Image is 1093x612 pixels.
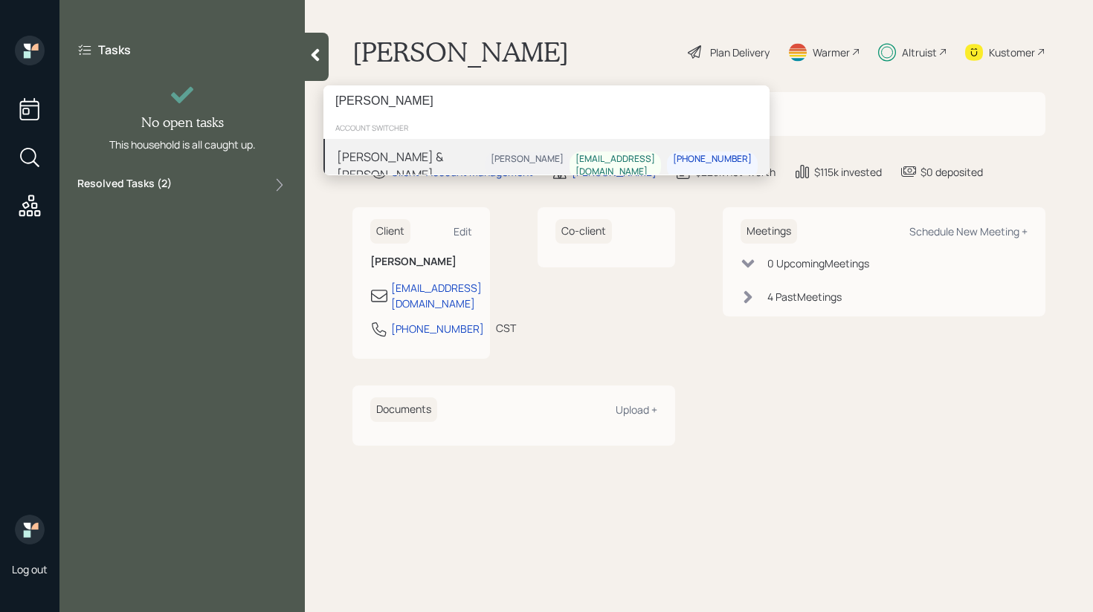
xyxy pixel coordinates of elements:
div: [EMAIL_ADDRESS][DOMAIN_NAME] [575,154,655,179]
div: [PERSON_NAME] [491,154,564,166]
div: [PERSON_NAME] & [PERSON_NAME] [337,148,485,183]
div: [PHONE_NUMBER] [673,154,752,166]
div: account switcher [323,117,770,139]
input: Type a command or search… [323,85,770,117]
